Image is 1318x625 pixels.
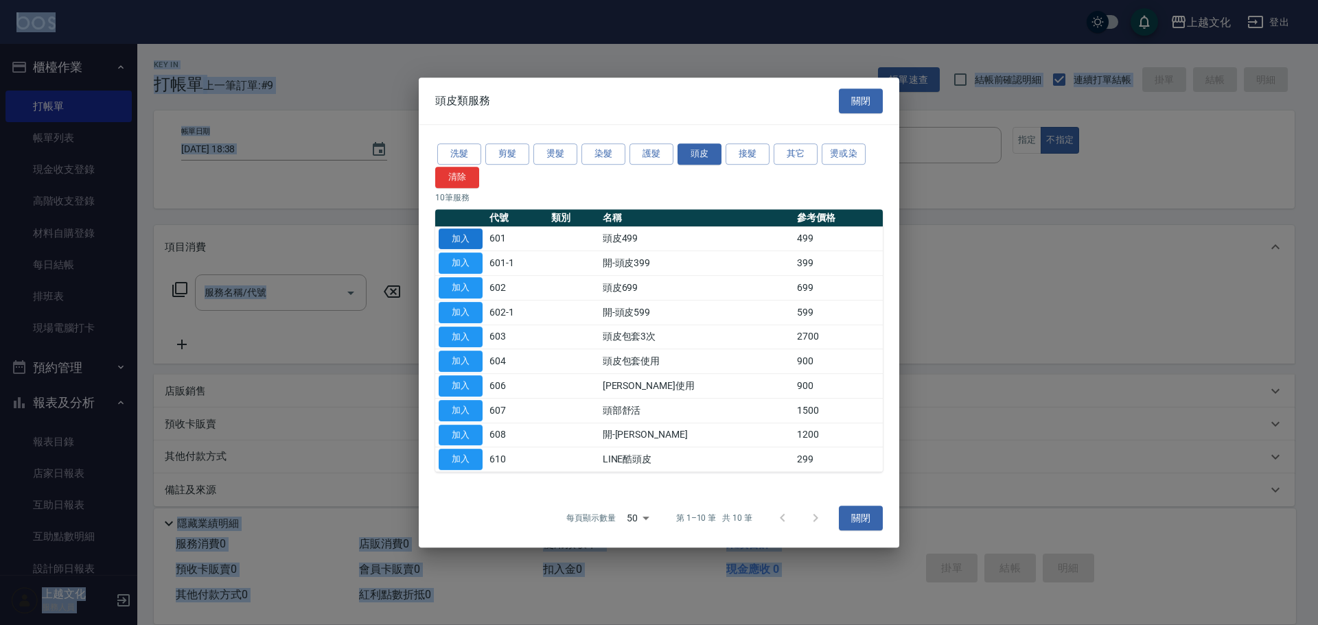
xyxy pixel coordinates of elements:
button: 加入 [439,351,483,372]
th: 名稱 [599,209,794,227]
td: 599 [794,300,883,325]
p: 10 筆服務 [435,191,883,204]
td: 299 [794,447,883,472]
td: 608 [486,423,548,447]
td: 頭皮包套使用 [599,349,794,374]
th: 代號 [486,209,548,227]
button: 其它 [774,143,818,165]
td: 607 [486,398,548,423]
td: 頭皮499 [599,226,794,251]
td: 頭部舒活 [599,398,794,423]
button: 洗髮 [437,143,481,165]
td: 399 [794,251,883,276]
div: 50 [621,499,654,536]
button: 接髮 [726,143,770,165]
td: 開-頭皮599 [599,300,794,325]
td: 499 [794,226,883,251]
button: 關閉 [839,506,883,531]
td: 610 [486,447,548,472]
td: 1200 [794,423,883,447]
td: 604 [486,349,548,374]
td: 900 [794,349,883,374]
td: 900 [794,374,883,399]
td: 開-[PERSON_NAME] [599,423,794,447]
p: 每頁顯示數量 [566,512,616,524]
button: 染髮 [581,143,625,165]
button: 護髮 [629,143,673,165]
button: 加入 [439,277,483,298]
td: 頭皮699 [599,276,794,300]
button: 加入 [439,252,483,274]
button: 加入 [439,375,483,397]
button: 加入 [439,425,483,446]
button: 加入 [439,327,483,348]
button: 清除 [435,167,479,188]
td: 1500 [794,398,883,423]
td: LINE酷頭皮 [599,447,794,472]
button: 燙或染 [822,143,866,165]
button: 燙髮 [533,143,577,165]
span: 頭皮類服務 [435,94,490,108]
th: 參考價格 [794,209,883,227]
td: [PERSON_NAME]使用 [599,374,794,399]
td: 開-頭皮399 [599,251,794,276]
td: 602-1 [486,300,548,325]
td: 2700 [794,325,883,349]
button: 頭皮 [678,143,721,165]
td: 606 [486,374,548,399]
p: 第 1–10 筆 共 10 筆 [676,512,752,524]
td: 603 [486,325,548,349]
button: 加入 [439,228,483,250]
td: 601-1 [486,251,548,276]
th: 類別 [548,209,599,227]
button: 加入 [439,449,483,470]
td: 601 [486,226,548,251]
button: 剪髮 [485,143,529,165]
button: 加入 [439,400,483,421]
button: 加入 [439,302,483,323]
td: 頭皮包套3次 [599,325,794,349]
button: 關閉 [839,89,883,114]
td: 602 [486,276,548,300]
td: 699 [794,276,883,300]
